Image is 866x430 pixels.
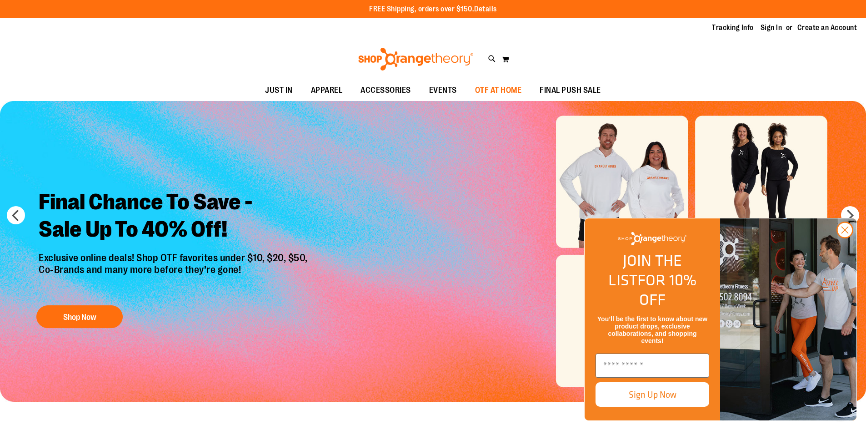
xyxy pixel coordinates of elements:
img: Shop Orangetheory [618,232,686,245]
button: prev [7,206,25,224]
button: Sign Up Now [596,382,709,407]
a: Sign In [761,23,782,33]
p: FREE Shipping, orders over $150. [369,4,497,15]
img: Shop Orangetheory [357,48,475,71]
a: JUST IN [256,80,302,101]
a: Create an Account [797,23,857,33]
input: Enter email [596,354,709,378]
span: FINAL PUSH SALE [540,80,601,101]
span: ACCESSORIES [360,80,411,101]
a: FINAL PUSH SALE [531,80,610,101]
a: APPAREL [302,80,352,101]
span: You’ll be the first to know about new product drops, exclusive collaborations, and shopping events! [597,315,707,344]
a: Tracking Info [712,23,754,33]
div: FLYOUT Form [575,209,866,430]
button: next [841,206,859,224]
a: OTF AT HOME [466,80,531,101]
span: JUST IN [265,80,293,101]
p: Exclusive online deals! Shop OTF favorites under $10, $20, $50, Co-Brands and many more before th... [32,252,317,297]
h2: Final Chance To Save - Sale Up To 40% Off! [32,182,317,252]
span: FOR 10% OFF [637,268,696,311]
img: Shop Orangtheory [720,218,856,420]
span: EVENTS [429,80,457,101]
span: APPAREL [311,80,343,101]
span: OTF AT HOME [475,80,522,101]
button: Shop Now [36,305,123,328]
a: Final Chance To Save -Sale Up To 40% Off! Exclusive online deals! Shop OTF favorites under $10, $... [32,182,317,333]
a: Details [474,5,497,13]
a: EVENTS [420,80,466,101]
button: Close dialog [836,222,853,238]
a: ACCESSORIES [351,80,420,101]
span: JOIN THE LIST [608,249,682,291]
